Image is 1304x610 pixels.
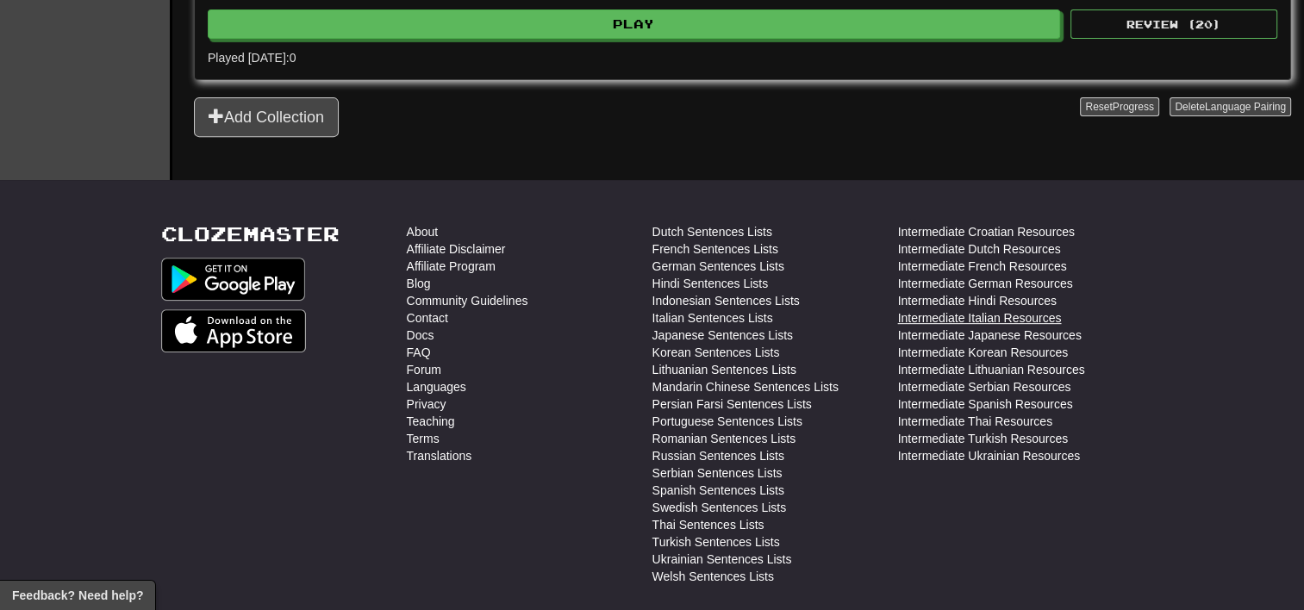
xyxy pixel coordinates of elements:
a: Contact [407,309,448,327]
a: Italian Sentences Lists [652,309,773,327]
a: Spanish Sentences Lists [652,482,784,499]
a: German Sentences Lists [652,258,784,275]
button: Add Collection [194,97,339,137]
a: Intermediate Korean Resources [898,344,1069,361]
button: Review (20) [1070,9,1277,39]
a: Ukrainian Sentences Lists [652,551,792,568]
button: DeleteLanguage Pairing [1170,97,1291,116]
a: FAQ [407,344,431,361]
a: Mandarin Chinese Sentences Lists [652,378,839,395]
a: Hindi Sentences Lists [652,275,769,292]
a: Intermediate Serbian Resources [898,378,1071,395]
a: Thai Sentences Lists [652,516,764,533]
a: Intermediate German Resources [898,275,1073,292]
a: Affiliate Disclaimer [407,240,506,258]
a: Intermediate Dutch Resources [898,240,1061,258]
a: Portuguese Sentences Lists [652,413,802,430]
button: Play [208,9,1060,39]
a: Intermediate Spanish Resources [898,395,1073,413]
a: Privacy [407,395,446,413]
a: Welsh Sentences Lists [652,568,774,585]
a: Intermediate Turkish Resources [898,430,1069,447]
a: Romanian Sentences Lists [652,430,796,447]
span: Progress [1113,101,1154,113]
a: Intermediate Croatian Resources [898,223,1075,240]
a: Intermediate French Resources [898,258,1067,275]
span: Open feedback widget [12,587,143,604]
a: Serbian Sentences Lists [652,464,783,482]
a: Translations [407,447,472,464]
a: Teaching [407,413,455,430]
a: Dutch Sentences Lists [652,223,772,240]
a: Turkish Sentences Lists [652,533,780,551]
a: Blog [407,275,431,292]
a: Persian Farsi Sentences Lists [652,395,812,413]
span: Played [DATE]: 0 [208,51,296,65]
span: Language Pairing [1205,101,1286,113]
img: Get it on Google Play [161,258,306,301]
a: Intermediate Hindi Resources [898,292,1057,309]
a: Indonesian Sentences Lists [652,292,800,309]
button: ResetProgress [1080,97,1158,116]
a: Terms [407,430,440,447]
a: Intermediate Ukrainian Resources [898,447,1081,464]
a: Languages [407,378,466,395]
a: Korean Sentences Lists [652,344,780,361]
a: Community Guidelines [407,292,528,309]
a: About [407,223,439,240]
img: Get it on App Store [161,309,307,352]
a: Docs [407,327,434,344]
a: Lithuanian Sentences Lists [652,361,796,378]
a: Intermediate Lithuanian Resources [898,361,1085,378]
a: Swedish Sentences Lists [652,499,787,516]
a: Intermediate Italian Resources [898,309,1062,327]
a: Intermediate Thai Resources [898,413,1053,430]
a: Japanese Sentences Lists [652,327,793,344]
a: Russian Sentences Lists [652,447,784,464]
a: Clozemaster [161,223,340,245]
a: Intermediate Japanese Resources [898,327,1082,344]
a: French Sentences Lists [652,240,778,258]
a: Forum [407,361,441,378]
a: Affiliate Program [407,258,496,275]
